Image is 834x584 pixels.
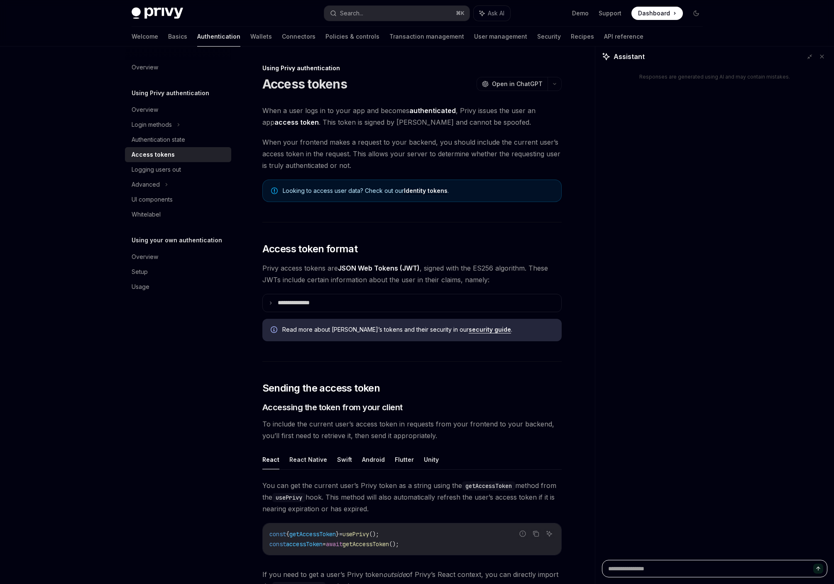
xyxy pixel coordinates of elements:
[132,252,158,262] div: Overview
[395,450,414,469] button: Flutter
[262,136,562,171] span: When your frontend makes a request to your backend, you should include the current user’s access ...
[337,450,352,469] button: Swift
[614,52,645,62] span: Assistant
[125,147,231,162] a: Access tokens
[492,80,543,88] span: Open in ChatGPT
[132,120,172,130] div: Login methods
[289,450,327,469] button: React Native
[638,9,670,17] span: Dashboard
[132,195,173,205] div: UI components
[262,382,380,395] span: Sending the access token
[488,9,504,17] span: Ask AI
[132,235,222,245] h5: Using your own authentication
[389,27,464,47] a: Transaction management
[537,27,561,47] a: Security
[274,118,319,126] strong: access token
[125,162,231,177] a: Logging users out
[250,27,272,47] a: Wallets
[283,187,553,195] span: Looking to access user data? Check out our .
[132,282,149,292] div: Usage
[362,450,385,469] button: Android
[342,530,369,538] span: usePrivy
[262,418,562,441] span: To include the current user’s access token in requests from your frontend to your backend, you’ll...
[132,267,148,277] div: Setup
[289,530,336,538] span: getAccessToken
[456,10,465,17] span: ⌘ K
[168,27,187,47] a: Basics
[477,77,548,91] button: Open in ChatGPT
[269,530,286,538] span: const
[409,106,456,115] strong: authenticated
[604,27,643,47] a: API reference
[132,88,209,98] h5: Using Privy authentication
[572,9,589,17] a: Demo
[132,105,158,115] div: Overview
[125,279,231,294] a: Usage
[132,180,160,190] div: Advanced
[132,62,158,72] div: Overview
[383,570,406,579] em: outside
[631,7,683,20] a: Dashboard
[369,530,379,538] span: ();
[271,326,279,335] svg: Info
[132,7,183,19] img: dark logo
[262,76,347,91] h1: Access tokens
[389,540,399,548] span: ();
[342,540,389,548] span: getAccessToken
[531,528,541,539] button: Copy the contents from the code block
[544,528,555,539] button: Ask AI
[262,450,279,469] button: React
[599,9,621,17] a: Support
[323,540,326,548] span: =
[286,530,289,538] span: {
[338,264,420,273] a: JSON Web Tokens (JWT)
[424,450,439,469] button: Unity
[132,27,158,47] a: Welcome
[269,540,286,548] span: const
[340,8,363,18] div: Search...
[271,187,278,194] svg: Note
[262,64,562,72] div: Using Privy authentication
[639,74,790,80] div: Responses are generated using AI and may contain mistakes.
[132,209,161,219] div: Whitelabel
[125,60,231,75] a: Overview
[474,27,527,47] a: User management
[262,262,562,286] span: Privy access tokens are , signed with the ES256 algorithm. These JWTs include certain information...
[132,165,181,175] div: Logging users out
[517,528,528,539] button: Report incorrect code
[286,540,323,548] span: accessToken
[336,530,339,538] span: }
[690,7,703,20] button: Toggle dark mode
[125,132,231,147] a: Authentication state
[125,192,231,207] a: UI components
[282,325,553,334] span: Read more about [PERSON_NAME]’s tokens and their security in our .
[125,249,231,264] a: Overview
[125,102,231,117] a: Overview
[125,207,231,222] a: Whitelabel
[197,27,240,47] a: Authentication
[339,530,342,538] span: =
[462,481,515,490] code: getAccessToken
[325,27,379,47] a: Policies & controls
[571,27,594,47] a: Recipes
[813,564,823,574] button: Send message
[324,6,470,21] button: Search...⌘K
[404,187,448,195] a: Identity tokens
[262,402,403,413] span: Accessing the token from your client
[125,264,231,279] a: Setup
[132,135,185,145] div: Authentication state
[282,27,316,47] a: Connectors
[262,105,562,128] span: When a user logs in to your app and becomes , Privy issues the user an app . This token is signed...
[272,493,306,502] code: usePrivy
[474,6,510,21] button: Ask AI
[132,150,175,160] div: Access tokens
[262,242,358,256] span: Access token format
[326,540,342,548] span: await
[262,480,562,515] span: You can get the current user’s Privy token as a string using the method from the hook. This metho...
[469,326,511,333] a: security guide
